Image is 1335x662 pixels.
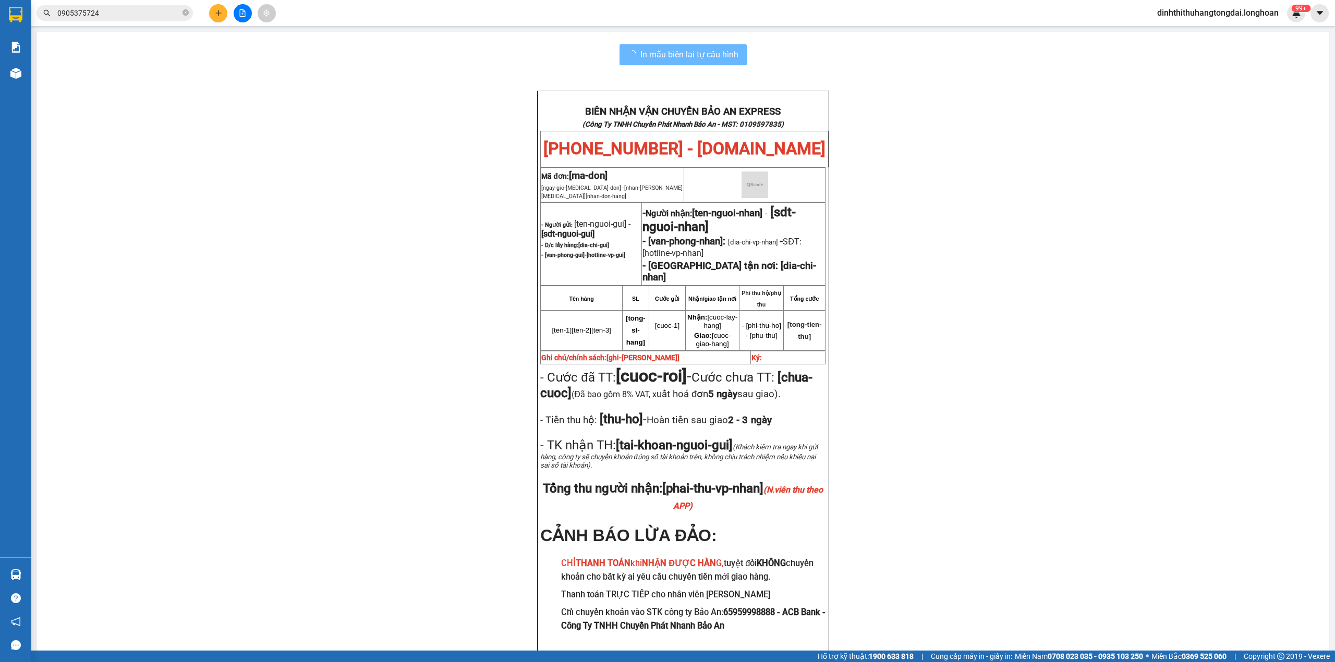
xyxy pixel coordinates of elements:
[869,652,914,660] strong: 1900 633 818
[642,260,816,283] strong: [dia-chi-nhan]
[541,353,679,362] strong: Ghi chú/chính sách:
[10,569,21,580] img: warehouse-icon
[787,321,822,340] span: [tong-tien-thu]
[541,172,608,180] span: Mã đơn:
[790,296,819,302] strong: Tổng cước
[692,207,762,219] span: [ten-nguoi-nhan]
[708,388,737,400] strong: 5 ngày
[209,4,227,22] button: plus
[1234,651,1236,662] span: |
[1292,8,1301,18] img: icon-new-feature
[647,414,772,426] span: Hoàn tiền sau giao
[694,332,712,339] strong: Giao:
[728,414,772,426] strong: 2 - 3
[540,370,691,385] span: - Cước đã TT:
[582,120,784,128] strong: (Công Ty TNHH Chuyển Phát Nhanh Bảo An - MST: 0109597835)
[688,296,736,302] strong: Nhận/giao tận nơi
[751,353,762,362] strong: Ký:
[572,389,781,399] span: (Đã bao gồm 8% VAT, x
[1291,5,1310,12] sup: 690
[818,651,914,662] span: Hỗ trợ kỹ thuật:
[783,237,802,247] span: SĐT:
[642,248,703,258] span: [hotline-vp-nhan]
[561,588,826,602] h3: Thanh toán TRỰC TIẾP cho nhân viên [PERSON_NAME]
[10,68,21,79] img: warehouse-icon
[541,242,609,249] strong: - D/c lấy hàng:
[1277,653,1284,660] span: copyright
[552,326,572,334] span: [ten-1]
[762,209,770,218] span: -
[541,252,625,259] span: - [van-phong-gui]-
[1151,651,1227,662] span: Miền Bắc
[728,238,778,246] span: [dia-chi-vp-nhan]
[11,593,21,603] span: question-circle
[239,9,246,17] span: file-add
[540,438,616,452] span: - TK nhận TH:
[640,48,738,61] span: In mẫu biên lai tự cấu hình
[541,185,683,200] span: [ngay-gio-[MEDICAL_DATA]-don] -
[642,236,725,247] span: - [van-phong-nhan]:
[921,651,923,662] span: |
[746,332,778,339] span: - [phu-thu]
[540,414,597,426] span: - Tiền thu hộ:
[215,9,222,17] span: plus
[561,607,826,631] strong: 65959998888 - ACB Bank - Công Ty TNHH Chuyển Phát Nhanh Bảo An
[616,366,691,386] span: -
[597,412,643,426] strong: [thu-ho]
[10,42,21,53] img: solution-icon
[751,414,772,426] span: ngày
[569,296,593,302] strong: Tên hàng
[616,438,733,452] span: [tai-khoan-nguoi-gui]
[1310,4,1329,22] button: caret-down
[183,8,189,18] span: close-circle
[657,388,781,400] span: uất hoá đơn sau giao).
[183,9,189,16] span: close-circle
[540,526,717,545] span: CẢNH BÁO LỪA ĐẢO:
[569,170,608,181] span: [ma-don]
[263,9,270,17] span: aim
[931,651,1012,662] span: Cung cấp máy in - giấy in:
[543,139,826,158] span: [PHONE_NUMBER] - [DOMAIN_NAME]
[1149,6,1287,19] span: dinhthithuhangtongdai.longhoan
[742,290,781,308] strong: Phí thu hộ/phụ thu
[742,322,781,329] span: - [phi-thu-ho]
[616,366,687,386] strong: [cuoc-roi]
[561,557,826,583] h3: tuyệt đối chuyển khoản cho bất kỳ ai yêu cầu chuyển tiền mới giao hàng.
[258,4,276,22] button: aim
[543,481,823,512] span: Tổng thu người nhận:
[626,314,646,346] span: [tong-sl-hang]
[541,229,594,239] span: [sdt-nguoi-gui]
[540,443,818,469] span: (Khách kiểm tra ngay khi gửi hàng, công ty sẽ chuyển khoản đúng số tài khoản trên, không chịu trá...
[57,7,180,19] input: Tìm tên, số ĐT hoặc mã đơn
[632,296,639,302] strong: SL
[1315,8,1325,18] span: caret-down
[642,207,762,219] strong: -
[572,326,591,334] span: [ten-2]
[780,236,783,247] span: -
[11,640,21,650] span: message
[561,606,826,632] h3: Chỉ chuyển khoản vào STK công ty Bảo An:
[597,412,772,426] span: -
[606,353,679,362] span: [ghi-[PERSON_NAME]]
[642,558,716,568] strong: NHẬN ĐƯỢC HÀN
[541,219,630,239] span: [ten-nguoi-gui] -
[587,252,625,259] span: [hotline-vp-gui]
[655,322,679,329] span: [cuoc-1]
[11,617,21,627] span: notification
[541,222,573,228] strong: - Người gửi:
[642,205,796,234] span: [sdt-nguoi-nhan]
[694,332,731,348] span: [cuoc-giao-hang]
[662,481,823,512] span: [phai-thu-vp-nhan]
[687,313,707,321] strong: Nhận:
[576,558,630,568] strong: THANH TOÁN
[1146,654,1149,658] span: ⚪️
[1182,652,1227,660] strong: 0369 525 060
[757,558,786,568] strong: KHÔNG
[1015,651,1143,662] span: Miền Nam
[234,4,252,22] button: file-add
[578,242,609,249] span: [dia-chi-gui]
[620,44,747,65] button: In mẫu biên lai tự cấu hình
[585,106,781,117] strong: BIÊN NHẬN VẬN CHUYỂN BẢO AN EXPRESS
[642,260,778,272] strong: - [GEOGRAPHIC_DATA] tận nơi:
[742,171,768,198] img: qr-code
